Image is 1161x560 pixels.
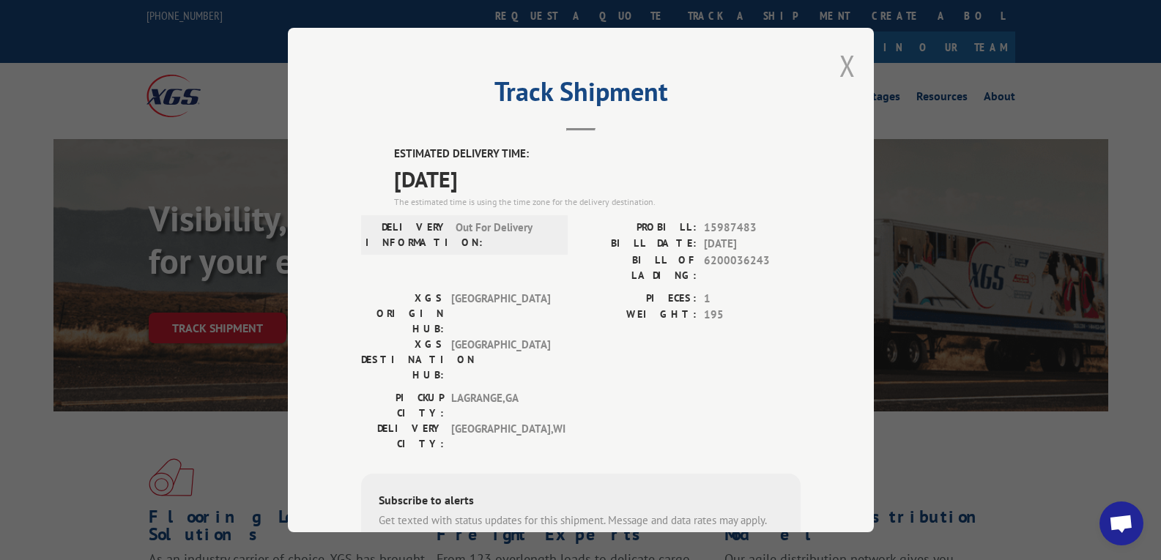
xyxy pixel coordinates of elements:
label: DELIVERY CITY: [361,421,444,452]
label: BILL OF LADING: [581,253,697,283]
div: Subscribe to alerts [379,491,783,512]
a: Open chat [1099,501,1143,545]
label: XGS ORIGIN HUB: [361,291,444,337]
span: 1 [704,291,801,307]
div: The estimated time is using the time zone for the delivery destination. [394,195,801,209]
label: BILL DATE: [581,236,697,253]
label: PIECES: [581,291,697,307]
span: Out For Delivery [456,220,554,250]
span: [GEOGRAPHIC_DATA] [451,337,550,383]
span: [DATE] [704,236,801,253]
label: DELIVERY INFORMATION: [366,220,448,250]
label: XGS DESTINATION HUB: [361,337,444,383]
span: [DATE] [394,163,801,195]
h2: Track Shipment [361,81,801,109]
div: Get texted with status updates for this shipment. Message and data rates may apply. Message frequ... [379,512,783,545]
label: PROBILL: [581,220,697,236]
span: LAGRANGE , GA [451,390,550,421]
span: [GEOGRAPHIC_DATA] , WI [451,421,550,452]
span: 15987483 [704,220,801,236]
button: Close modal [839,46,856,85]
label: PICKUP CITY: [361,390,444,421]
span: 195 [704,307,801,324]
span: [GEOGRAPHIC_DATA] [451,291,550,337]
label: ESTIMATED DELIVERY TIME: [394,146,801,163]
label: WEIGHT: [581,307,697,324]
span: 6200036243 [704,253,801,283]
